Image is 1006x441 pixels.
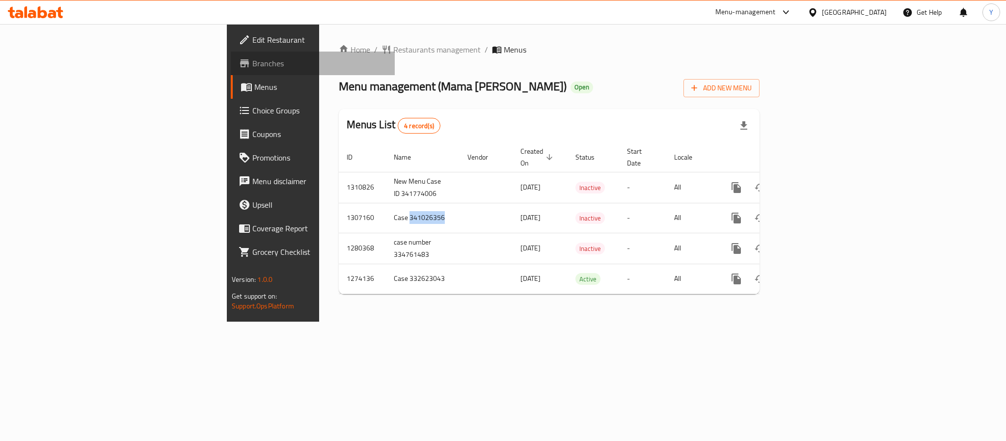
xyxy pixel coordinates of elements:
[485,44,488,55] li: /
[691,82,752,94] span: Add New Menu
[504,44,526,55] span: Menus
[231,169,395,193] a: Menu disclaimer
[822,7,887,18] div: [GEOGRAPHIC_DATA]
[339,44,760,55] nav: breadcrumb
[231,193,395,217] a: Upsell
[347,151,365,163] span: ID
[231,122,395,146] a: Coupons
[627,145,654,169] span: Start Date
[231,75,395,99] a: Menus
[381,44,481,55] a: Restaurants management
[339,142,827,294] table: enhanced table
[732,114,756,138] div: Export file
[575,151,607,163] span: Status
[674,151,705,163] span: Locale
[252,34,387,46] span: Edit Restaurant
[520,181,541,193] span: [DATE]
[666,203,717,233] td: All
[232,290,277,303] span: Get support on:
[252,128,387,140] span: Coupons
[619,233,666,264] td: -
[231,28,395,52] a: Edit Restaurant
[575,243,605,254] span: Inactive
[386,203,460,233] td: Case 341026356
[231,99,395,122] a: Choice Groups
[386,172,460,203] td: New Menu Case ID 341774006
[717,142,827,172] th: Actions
[398,121,440,131] span: 4 record(s)
[666,264,717,294] td: All
[347,117,440,134] h2: Menus List
[725,206,748,230] button: more
[575,273,600,285] div: Active
[232,273,256,286] span: Version:
[619,203,666,233] td: -
[748,267,772,291] button: Change Status
[254,81,387,93] span: Menus
[725,237,748,260] button: more
[231,52,395,75] a: Branches
[571,82,593,93] div: Open
[683,79,760,97] button: Add New Menu
[748,176,772,199] button: Change Status
[252,222,387,234] span: Coverage Report
[571,83,593,91] span: Open
[619,172,666,203] td: -
[232,300,294,312] a: Support.OpsPlatform
[575,212,605,224] div: Inactive
[520,211,541,224] span: [DATE]
[252,246,387,258] span: Grocery Checklist
[386,264,460,294] td: Case 332623043
[666,172,717,203] td: All
[467,151,501,163] span: Vendor
[715,6,776,18] div: Menu-management
[666,233,717,264] td: All
[748,206,772,230] button: Change Status
[257,273,272,286] span: 1.0.0
[398,118,440,134] div: Total records count
[619,264,666,294] td: -
[252,199,387,211] span: Upsell
[725,176,748,199] button: more
[231,240,395,264] a: Grocery Checklist
[520,272,541,285] span: [DATE]
[252,175,387,187] span: Menu disclaimer
[575,182,605,193] span: Inactive
[386,233,460,264] td: case number 334761483
[252,152,387,164] span: Promotions
[231,217,395,240] a: Coverage Report
[725,267,748,291] button: more
[575,213,605,224] span: Inactive
[339,75,567,97] span: Menu management ( Mama [PERSON_NAME] )
[748,237,772,260] button: Change Status
[252,57,387,69] span: Branches
[394,151,424,163] span: Name
[393,44,481,55] span: Restaurants management
[231,146,395,169] a: Promotions
[520,145,556,169] span: Created On
[252,105,387,116] span: Choice Groups
[989,7,993,18] span: Y
[520,242,541,254] span: [DATE]
[575,274,600,285] span: Active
